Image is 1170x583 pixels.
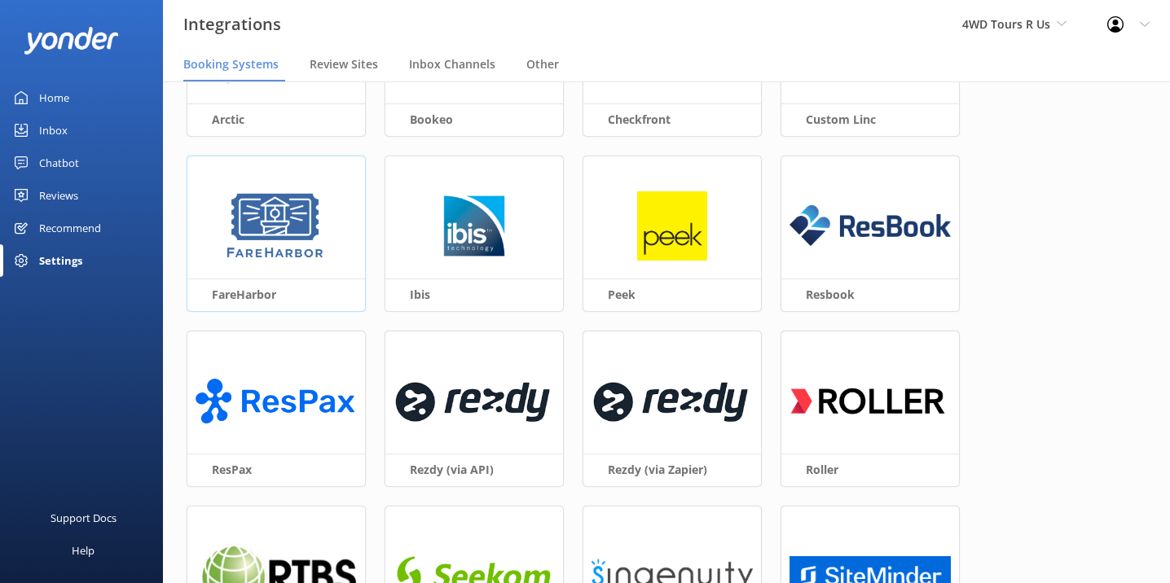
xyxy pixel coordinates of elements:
span: 4WD Tours R Us [962,16,1050,32]
h3: Custom Linc [781,103,959,135]
img: 1629843345..png [223,191,328,261]
img: ResPax [196,366,357,436]
img: resbook_logo.png [790,191,951,261]
span: Inbox Channels [409,56,495,72]
div: Reviews [39,179,78,212]
div: Support Docs [51,502,117,534]
h3: Integrations [183,11,281,37]
img: 1619647509..png [592,366,753,436]
h3: Ibis [385,278,563,310]
span: Booking Systems [183,56,279,72]
span: Review Sites [310,56,378,72]
h3: Peek [583,278,761,310]
div: Help [72,534,95,567]
h3: FareHarbor [187,278,365,310]
img: peek_logo.png [637,191,707,261]
h3: Bookeo [385,103,563,135]
div: Recommend [39,212,101,244]
h3: Rezdy (via Zapier) [583,454,761,485]
div: Settings [39,244,82,277]
img: 1629776749..png [439,191,509,261]
img: 1624324453..png [394,366,555,436]
img: 1616660206..png [790,366,951,436]
div: Home [39,81,69,114]
h3: Roller [781,454,959,485]
span: Other [526,56,559,72]
h3: Arctic [187,103,365,135]
div: Chatbot [39,147,79,179]
h3: Checkfront [583,103,761,135]
img: yonder-white-logo.png [24,27,118,54]
div: Inbox [39,114,68,147]
h3: ResPax [187,454,365,485]
h3: Resbook [781,278,959,310]
h3: Rezdy (via API) [385,454,563,485]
